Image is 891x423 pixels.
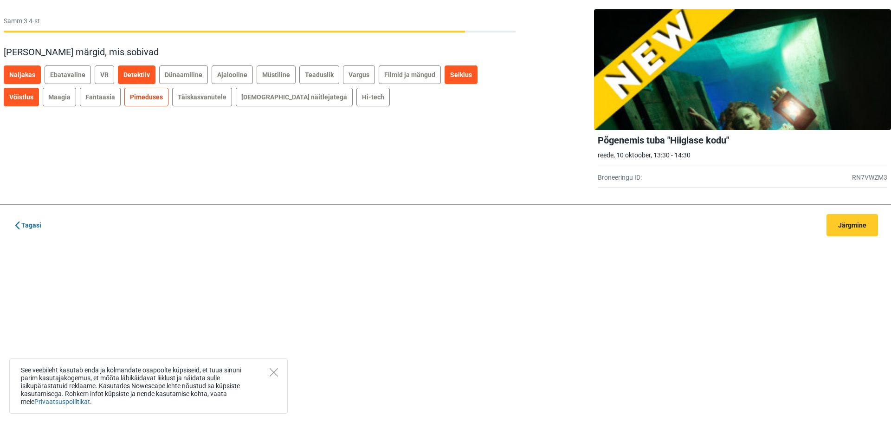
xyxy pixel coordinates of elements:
span: Naljakas [9,71,35,78]
span: Ebatavaline [50,71,85,78]
p: Samm 3 4-st [4,16,516,26]
span: Pimeduses [130,93,163,101]
span: Hi-tech [362,93,384,101]
span: [PERSON_NAME] märgid, mis sobivad [4,46,159,58]
span: Seiklus [450,71,472,78]
span: VR [100,71,109,78]
button: Järgmine [826,214,878,236]
a: Privaatsuspoliitikat [34,398,90,405]
span: Maagia [48,93,71,101]
span: Müstiline [262,71,290,78]
h2: Põgenemis tuba "Hiiglase kodu" [598,135,887,146]
span: Täiskasvanutele [178,93,226,101]
div: reede, 10 oktoober, 13:30 - 14:30 [594,150,891,160]
div: Broneeringu ID: [594,173,742,182]
span: [DEMOGRAPHIC_DATA] näitlejatega [241,93,347,101]
div: RN7VWZM3 [742,173,891,182]
span: Dünaamiline [165,71,202,78]
a: Tagasi [13,214,53,236]
span: Vargus [349,71,369,78]
span: Detektiiv [123,71,150,78]
span: Fantaasia [85,93,115,101]
span: Võistlus [9,93,33,101]
button: Close [270,368,278,377]
div: See veebileht kasutab enda ja kolmandate osapoolte küpsiseid, et tuua sinuni parim kasutajakogemu... [9,358,288,414]
span: Filmid ja mängud [384,71,435,78]
span: Teaduslik [305,71,334,78]
span: Ajalooline [217,71,247,78]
